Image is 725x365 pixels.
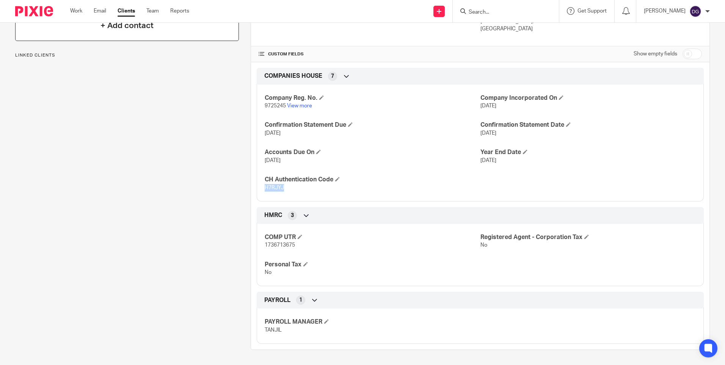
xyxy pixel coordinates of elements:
a: Team [146,7,159,15]
img: svg%3E [689,5,701,17]
h4: Company Reg. No. [265,94,480,102]
a: Clients [118,7,135,15]
a: Work [70,7,82,15]
p: [PERSON_NAME] [644,7,686,15]
h4: COMP UTR [265,233,480,241]
img: Pixie [15,6,53,16]
span: 1736713675 [265,242,295,248]
span: [DATE] [265,158,281,163]
p: Linked clients [15,52,239,58]
h4: Confirmation Statement Date [480,121,696,129]
label: Show empty fields [634,50,677,58]
span: 7 [331,72,334,80]
span: TANJIL [265,327,282,333]
span: [DATE] [265,131,281,136]
span: [DATE] [480,131,496,136]
h4: Registered Agent - Corporation Tax [480,233,696,241]
span: HMRC [264,211,282,219]
h4: Company Incorporated On [480,94,696,102]
h4: Confirmation Statement Due [265,121,480,129]
span: COMPANIES HOUSE [264,72,322,80]
a: Email [94,7,106,15]
p: [GEOGRAPHIC_DATA] [480,25,702,33]
span: PAYROLL [264,296,290,304]
span: Get Support [577,8,607,14]
span: 3 [291,212,294,219]
span: [DATE] [480,158,496,163]
h4: Personal Tax [265,261,480,269]
span: 1 [299,296,302,304]
a: Reports [170,7,189,15]
h4: + Add contact [100,20,154,31]
h4: CH Authentication Code [265,176,480,184]
h4: Accounts Due On [265,148,480,156]
span: 9725245 [265,103,286,109]
a: View more [287,103,312,109]
span: [DATE] [480,103,496,109]
h4: PAYROLL MANAGER [265,318,480,326]
h4: CUSTOM FIELDS [259,51,480,57]
span: No [480,242,487,248]
span: No [265,270,271,275]
span: H7RJYJ [265,185,284,190]
h4: Year End Date [480,148,696,156]
input: Search [468,9,536,16]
